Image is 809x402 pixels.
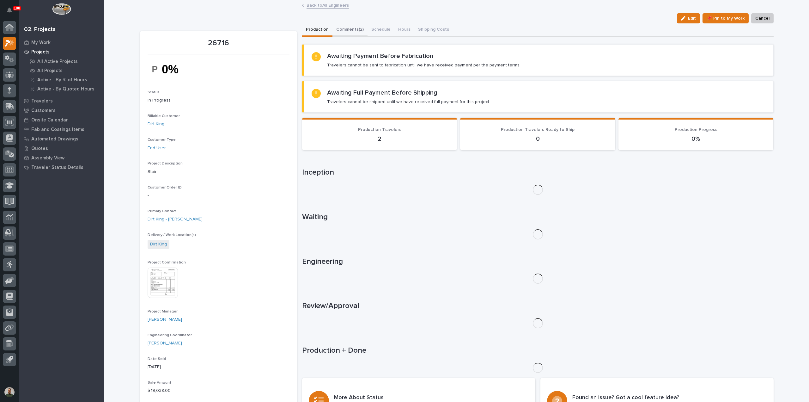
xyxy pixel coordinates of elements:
span: Billable Customer [148,114,180,118]
p: All Projects [37,68,63,74]
a: Active - By Quoted Hours [24,84,104,93]
div: 02. Projects [24,26,56,33]
h1: Production + Done [302,346,774,355]
p: Customers [31,108,56,114]
p: Onsite Calendar [31,117,68,123]
a: Fab and Coatings Items [19,125,104,134]
span: Edit [688,15,696,21]
span: Project Manager [148,310,178,313]
p: In Progress [148,97,289,104]
a: Dirt King [150,241,167,248]
span: Production Progress [675,127,717,132]
p: Quotes [31,146,48,152]
button: users-avatar [3,386,16,399]
p: Travelers cannot be shipped until we have received full payment for this project. [327,99,490,105]
button: Shipping Costs [414,23,453,37]
a: Dirt King [148,121,164,127]
button: Hours [394,23,414,37]
p: Fab and Coatings Items [31,127,84,133]
p: Active - By Quoted Hours [37,86,94,92]
button: 📌 Pin to My Work [703,13,749,23]
a: Back toAll Engineers [307,1,349,9]
p: 100 [14,6,20,10]
p: Travelers [31,98,53,104]
span: Primary Contact [148,209,177,213]
a: Active - By % of Hours [24,75,104,84]
p: Travelers cannot be sent to fabrication until we have received payment per the payment terms. [327,62,520,68]
span: Project Description [148,162,183,165]
h2: Awaiting Full Payment Before Shipping [327,89,437,96]
button: Notifications [3,4,16,17]
h3: Found an issue? Got a cool feature idea? [572,394,694,401]
img: q-6G7LTasst9NVo0DffenUgOTPiEXE9zR4fim56clwY [148,58,195,80]
h1: Engineering [302,257,774,266]
a: Automated Drawings [19,134,104,144]
a: Traveler Status Details [19,163,104,172]
p: 2 [310,135,450,143]
span: Production Travelers [358,127,401,132]
span: Project Confirmation [148,261,186,264]
a: Assembly View [19,153,104,163]
p: Stair [148,169,289,175]
a: All Projects [24,66,104,75]
span: 📌 Pin to My Work [707,15,745,22]
div: Notifications100 [8,8,16,18]
p: Active - By % of Hours [37,77,87,83]
span: Cancel [755,15,769,22]
span: Sale Amount [148,381,171,385]
p: [DATE] [148,364,289,370]
p: - [148,192,289,199]
p: Projects [31,49,50,55]
button: Production [302,23,332,37]
button: Schedule [368,23,394,37]
p: Traveler Status Details [31,165,83,170]
a: Dirt King - [PERSON_NAME] [148,216,203,223]
a: Travelers [19,96,104,106]
p: 0% [626,135,766,143]
p: Assembly View [31,155,64,161]
a: Customers [19,106,104,115]
p: My Work [31,40,51,46]
span: Customer Order ID [148,186,182,189]
span: Delivery / Work Location(s) [148,233,196,237]
p: All Active Projects [37,59,78,65]
span: Engineering Coordinator [148,333,192,337]
span: Status [148,90,160,94]
a: Projects [19,47,104,57]
button: Comments (2) [332,23,368,37]
p: $ 19,038.00 [148,387,289,394]
p: 26716 [148,39,289,48]
p: 0 [468,135,608,143]
a: [PERSON_NAME] [148,316,182,323]
h1: Inception [302,168,774,177]
a: Quotes [19,144,104,153]
h3: More About Status [334,394,483,401]
h1: Review/Approval [302,301,774,311]
button: Edit [677,13,700,23]
a: My Work [19,38,104,47]
a: End User [148,145,166,152]
span: Customer Type [148,138,176,142]
a: All Active Projects [24,57,104,66]
button: Cancel [751,13,774,23]
a: [PERSON_NAME] [148,340,182,347]
span: Date Sold [148,357,166,361]
span: Production Travelers Ready to Ship [501,127,575,132]
h1: Waiting [302,213,774,222]
a: Onsite Calendar [19,115,104,125]
img: Workspace Logo [52,3,71,15]
p: Automated Drawings [31,136,78,142]
h2: Awaiting Payment Before Fabrication [327,52,433,60]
